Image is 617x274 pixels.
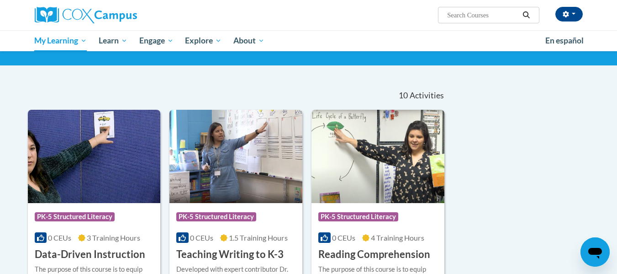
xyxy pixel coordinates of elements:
[318,212,398,221] span: PK-5 Structured Literacy
[34,35,87,46] span: My Learning
[545,36,584,45] span: En español
[371,233,424,242] span: 4 Training Hours
[580,237,610,267] iframe: Button to launch messaging window
[35,7,137,23] img: Cox Campus
[555,7,583,21] button: Account Settings
[35,212,115,221] span: PK-5 Structured Literacy
[139,35,174,46] span: Engage
[233,35,264,46] span: About
[133,30,179,51] a: Engage
[28,110,161,203] img: Course Logo
[48,233,71,242] span: 0 CEUs
[311,110,444,203] img: Course Logo
[185,35,221,46] span: Explore
[21,30,596,51] div: Main menu
[318,247,430,262] h3: Reading Comprehension
[99,35,127,46] span: Learn
[169,110,302,203] img: Course Logo
[229,233,288,242] span: 1.5 Training Hours
[446,10,519,21] input: Search Courses
[410,91,444,101] span: Activities
[179,30,227,51] a: Explore
[227,30,270,51] a: About
[190,233,213,242] span: 0 CEUs
[332,233,355,242] span: 0 CEUs
[29,30,93,51] a: My Learning
[176,247,284,262] h3: Teaching Writing to K-3
[93,30,133,51] a: Learn
[35,7,208,23] a: Cox Campus
[539,31,590,50] a: En español
[519,10,533,21] button: Search
[35,247,145,262] h3: Data-Driven Instruction
[176,212,256,221] span: PK-5 Structured Literacy
[87,233,140,242] span: 3 Training Hours
[399,91,408,101] span: 10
